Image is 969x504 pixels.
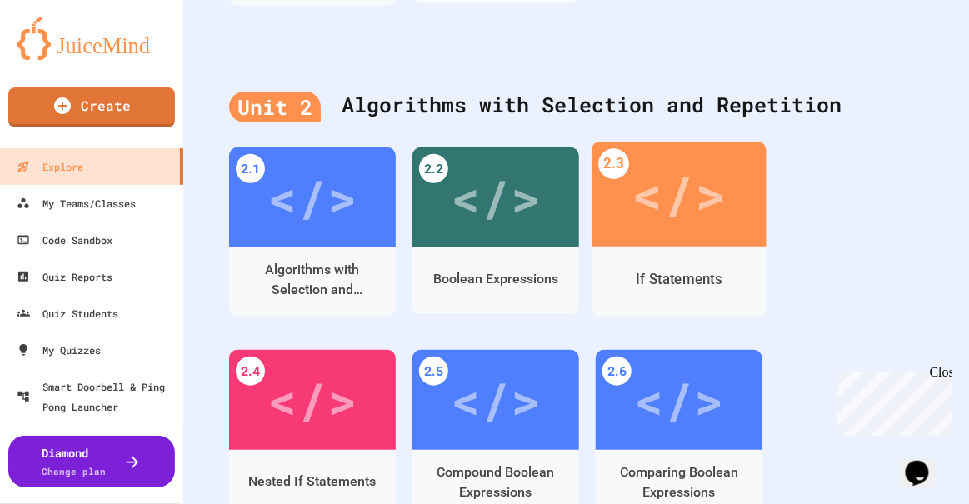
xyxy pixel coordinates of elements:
div: 2.2 [419,154,448,183]
div: My Quizzes [17,340,101,360]
button: DiamondChange plan [8,436,175,487]
div: Code Sandbox [17,230,112,250]
div: </> [632,155,726,234]
div: Smart Doorbell & Ping Pong Launcher [17,377,177,417]
iframe: chat widget [831,365,952,436]
div: Quiz Reports [17,267,112,287]
div: Quiz Students [17,303,118,323]
div: </> [451,362,541,437]
div: Diamond [42,444,107,479]
div: 2.5 [419,357,448,386]
div: Unit 2 [229,92,321,123]
div: Compound Boolean Expressions [425,462,567,502]
div: 2.3 [598,149,629,180]
div: </> [267,362,357,437]
div: 2.4 [236,357,265,386]
div: </> [267,160,357,235]
div: </> [634,362,724,437]
div: Nested If Statements [249,472,377,492]
div: Chat with us now!Close [7,7,115,106]
a: Create [8,87,175,127]
div: Algorithms with Selection and Repetition [229,72,923,139]
div: Comparing Boolean Expressions [608,462,750,502]
iframe: chat widget [899,437,952,487]
div: If Statements [637,269,722,290]
div: Explore [17,157,83,177]
div: Boolean Expressions [433,269,558,289]
div: Algorithms with Selection and Repetition [242,260,383,300]
span: Change plan [42,465,107,477]
img: logo-orange.svg [17,17,167,60]
div: </> [451,160,541,235]
div: My Teams/Classes [17,193,136,213]
div: 2.6 [602,357,632,386]
div: 2.1 [236,154,265,183]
